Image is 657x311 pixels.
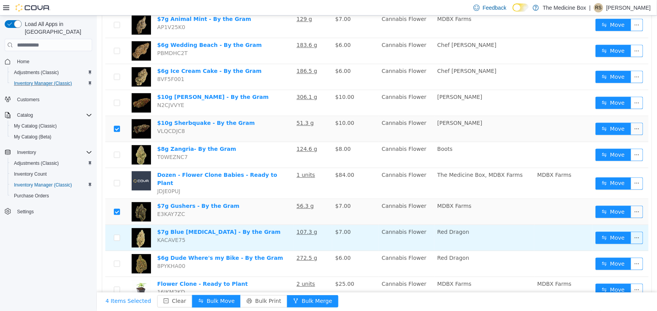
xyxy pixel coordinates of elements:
[60,156,180,171] a: Dozen - Flower Clone Babies - Ready to Plant
[441,156,475,162] span: MDBX Farms
[190,280,242,292] button: icon: forkBulk Merge
[14,171,47,177] span: Inventory Count
[282,152,338,183] td: Cannabis Flower
[606,3,651,12] p: [PERSON_NAME]
[60,138,91,145] span: T0WEZNC7
[282,183,338,209] td: Cannabis Flower
[8,121,95,131] button: My Catalog (Classic)
[35,213,54,232] img: $7g Blue Chemo - By the Gram hero shot
[499,190,534,202] button: icon: swapMove
[35,155,54,175] img: Dozen - Flower Clone Babies - Ready to Plant placeholder
[17,209,34,215] span: Settings
[8,180,95,190] button: Inventory Manager (Classic)
[238,213,254,219] span: $7.00
[14,94,92,104] span: Customers
[341,26,400,33] span: Chef [PERSON_NAME]
[238,130,254,136] span: $8.00
[60,104,158,111] a: $10g Sherbquake - By the Gram
[200,78,220,85] u: 306.1 g
[14,95,43,104] a: Customers
[534,268,546,280] button: icon: ellipsis
[11,169,50,179] a: Inventory Count
[11,121,92,131] span: My Catalog (Classic)
[17,97,39,103] span: Customers
[534,133,546,145] button: icon: ellipsis
[11,159,62,168] a: Adjustments (Classic)
[11,159,92,168] span: Adjustments (Classic)
[499,107,534,119] button: icon: swapMove
[282,261,338,287] td: Cannabis Flower
[8,190,95,201] button: Purchase Orders
[14,134,51,140] span: My Catalog (Beta)
[499,242,534,254] button: icon: swapMove
[8,131,95,142] button: My Catalog (Beta)
[499,268,534,280] button: icon: swapMove
[499,162,534,174] button: icon: swapMove
[17,59,29,65] span: Home
[589,3,591,12] p: |
[341,0,375,7] span: MDBX Farms
[534,107,546,119] button: icon: ellipsis
[200,265,218,271] u: 2 units
[22,20,92,36] span: Load All Apps in [GEOGRAPHIC_DATA]
[60,221,89,228] span: KACAVE75
[144,280,190,292] button: icon: printerBulk Print
[14,182,72,188] span: Inventory Manager (Classic)
[14,69,59,76] span: Adjustments (Classic)
[35,187,54,206] img: $7g Gushers - By the Gram hero shot
[200,52,220,59] u: 186.5 g
[341,156,426,162] span: The Medicine Box, MDBX Farms
[499,133,534,145] button: icon: swapMove
[15,4,50,12] img: Cova
[534,29,546,41] button: icon: ellipsis
[14,193,49,199] span: Purchase Orders
[8,158,95,169] button: Adjustments (Classic)
[11,132,92,142] span: My Catalog (Beta)
[11,68,62,77] a: Adjustments (Classic)
[341,213,373,219] span: Red Dragon
[11,191,92,200] span: Purchase Orders
[3,280,61,292] button: 4 Items Selected
[2,56,95,67] button: Home
[2,93,95,105] button: Customers
[282,48,338,74] td: Cannabis Flower
[238,239,254,245] span: $6.00
[11,79,75,88] a: Inventory Manager (Classic)
[2,206,95,217] button: Settings
[200,156,218,162] u: 1 units
[60,0,154,7] a: $7g Animal Mint - By the Gram
[60,130,139,136] a: $8g Zangria- By the Gram
[14,123,57,129] span: My Catalog (Classic)
[14,148,92,157] span: Inventory
[11,169,92,179] span: Inventory Count
[60,239,186,245] a: $6g Dude Where's my Bike - By the Gram
[534,55,546,67] button: icon: ellipsis
[513,3,529,12] input: Dark Mode
[238,26,254,33] span: $6.00
[238,52,254,59] span: $6.00
[35,130,54,149] img: $8g Zangria- By the Gram hero shot
[14,111,36,120] button: Catalog
[14,207,92,216] span: Settings
[14,111,92,120] span: Catalog
[238,0,254,7] span: $7.00
[499,55,534,67] button: icon: swapMove
[35,78,54,97] img: $10g Da Funk - By the Gram hero shot
[11,180,92,190] span: Inventory Manager (Classic)
[200,213,220,219] u: 107.3 g
[60,187,143,194] a: $7g Gushers - By the Gram
[238,104,257,111] span: $10.00
[14,207,37,216] a: Settings
[60,9,88,15] span: AP1V25K0
[11,121,60,131] a: My Catalog (Classic)
[499,81,534,93] button: icon: swapMove
[238,156,257,162] span: $84.00
[200,130,220,136] u: 124.6 g
[60,195,88,202] span: E3KAY7ZC
[282,209,338,235] td: Cannabis Flower
[11,68,92,77] span: Adjustments (Classic)
[534,3,546,16] button: icon: ellipsis
[60,52,165,59] a: $6g Ice Cream Cake - By the Gram
[499,216,534,228] button: icon: swapMove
